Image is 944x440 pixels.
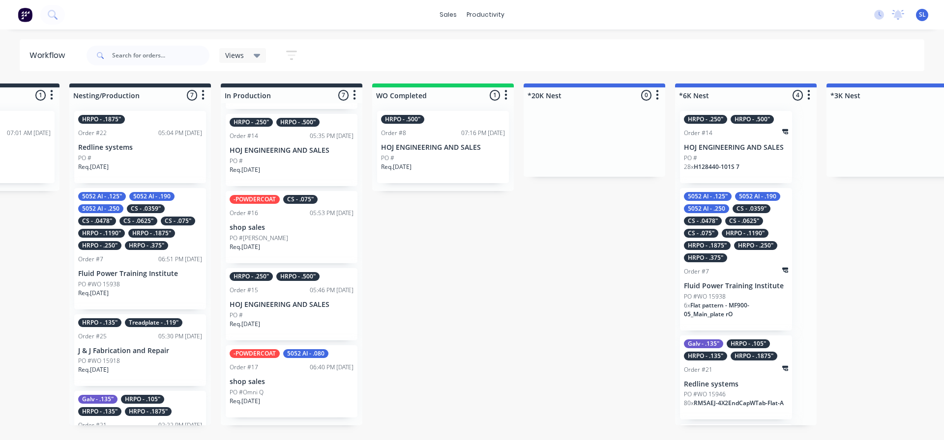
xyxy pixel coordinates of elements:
[684,192,732,201] div: 5052 Al - .125"
[684,154,697,163] p: PO #
[735,192,780,201] div: 5052 Al - .190
[684,129,712,137] div: Order #14
[78,204,123,213] div: 5052 Al - .250
[125,407,172,416] div: HRPO - .1875"
[684,163,694,171] span: 28 x
[276,272,320,281] div: HRPO - .500"
[119,217,157,225] div: CS - .0625"
[121,395,164,404] div: HRPO - .105"
[310,363,354,372] div: 06:40 PM [DATE]
[225,50,244,60] span: Views
[230,301,354,309] p: HOJ ENGINEERING AND SALES
[694,399,784,407] span: RM5AEJ-4X2EndCapWTab-Flat-A
[230,378,354,386] p: shop sales
[684,282,788,290] p: Fluid Power Training Institute
[18,7,32,22] img: Factory
[684,115,727,124] div: HRPO - .250"
[230,349,280,358] div: -POWDERCOAT
[725,217,763,225] div: CS - .0625"
[78,129,107,137] div: Order #22
[158,421,202,430] div: 02:22 PM [DATE]
[310,286,354,295] div: 05:46 PM [DATE]
[694,163,739,171] span: H128440-101S 7
[128,229,175,238] div: HRPO - .1875"
[78,407,121,416] div: HRPO - .135"
[78,280,120,289] p: PO #WO 15938
[78,115,125,124] div: HRPO - .1875"
[78,270,202,278] p: Fluid Power Training Institute
[161,217,195,225] div: CS - .075"
[381,154,394,163] p: PO #
[29,50,70,61] div: Workflow
[78,332,107,341] div: Order #25
[731,352,777,360] div: HRPO - .1875"
[230,223,354,232] p: shop sales
[684,399,694,407] span: 80 x
[78,241,121,250] div: HRPO - .250"
[684,241,731,250] div: HRPO - .1875"
[381,129,406,137] div: Order #8
[684,143,788,152] p: HOJ ENGINEERING AND SALES
[381,115,424,124] div: HRPO - .500"
[684,301,749,318] span: Flat pattern - MF900-05_Main_plate rO
[78,357,120,365] p: PO #WO 15918
[722,229,768,238] div: HRPO - .1190"
[230,132,258,140] div: Order #14
[230,209,258,218] div: Order #16
[684,380,788,388] p: Redline systems
[435,7,462,22] div: sales
[74,111,206,183] div: HRPO - .1875"Order #2205:04 PM [DATE]Redline systemsPO #Req.[DATE]
[230,320,260,329] p: Req. [DATE]
[78,255,103,264] div: Order #7
[680,335,792,420] div: Galv - .135"HRPO - .105"HRPO - .135"HRPO - .1875"Order #21Redline systemsPO #WO 1594680xRM5AEJ-4X...
[230,397,260,406] p: Req. [DATE]
[283,195,318,204] div: CS - .075"
[125,241,168,250] div: HRPO - .375"
[283,349,328,358] div: 5052 Al - .080
[78,365,109,374] p: Req. [DATE]
[310,132,354,140] div: 05:35 PM [DATE]
[684,301,690,309] span: 6 x
[684,267,709,276] div: Order #7
[78,192,126,201] div: 5052 Al - .125"
[684,352,727,360] div: HRPO - .135"
[226,191,357,263] div: -POWDERCOATCS - .075"Order #1605:53 PM [DATE]shop salesPO #[PERSON_NAME]Req.[DATE]
[158,129,202,137] div: 05:04 PM [DATE]
[74,188,206,309] div: 5052 Al - .125"5052 Al - .1905052 Al - .250CS - .0359"CS - .0478"CS - .0625"CS - .075"HRPO - .119...
[158,332,202,341] div: 05:30 PM [DATE]
[680,188,792,330] div: 5052 Al - .125"5052 Al - .1905052 Al - .250CS - .0359"CS - .0478"CS - .0625"CS - .075"HRPO - .119...
[125,318,182,327] div: Treadplate - .119"
[230,234,288,243] p: PO #[PERSON_NAME]
[158,255,202,264] div: 06:51 PM [DATE]
[78,289,109,298] p: Req. [DATE]
[78,163,109,171] p: Req. [DATE]
[226,268,357,340] div: HRPO - .250"HRPO - .500"Order #1505:46 PM [DATE]HOJ ENGINEERING AND SALESPO #Req.[DATE]
[129,192,175,201] div: 5052 Al - .190
[78,154,91,163] p: PO #
[78,421,107,430] div: Order #21
[112,46,209,65] input: Search for orders...
[230,195,280,204] div: -POWDERCOAT
[684,253,727,262] div: HRPO - .375"
[127,204,165,213] div: CS - .0359"
[727,339,770,348] div: HRPO - .105"
[684,204,729,213] div: 5052 Al - .250
[230,388,264,397] p: PO #Omni Q
[78,347,202,355] p: J & J Fabrication and Repair
[680,111,792,183] div: HRPO - .250"HRPO - .500"Order #14HOJ ENGINEERING AND SALESPO #28xH128440-101S 7
[684,390,726,399] p: PO #WO 15946
[919,10,926,19] span: SL
[684,365,712,374] div: Order #21
[684,217,722,225] div: CS - .0478"
[230,118,273,127] div: HRPO - .250"
[226,345,357,417] div: -POWDERCOAT5052 Al - .080Order #1706:40 PM [DATE]shop salesPO #Omni QReq.[DATE]
[230,243,260,251] p: Req. [DATE]
[230,146,354,155] p: HOJ ENGINEERING AND SALES
[461,129,505,137] div: 07:16 PM [DATE]
[226,114,357,186] div: HRPO - .250"HRPO - .500"Order #1405:35 PM [DATE]HOJ ENGINEERING AND SALESPO #Req.[DATE]
[310,209,354,218] div: 05:53 PM [DATE]
[684,292,726,301] p: PO #WO 15938
[230,311,243,320] p: PO #
[230,165,260,174] p: Req. [DATE]
[78,217,116,225] div: CS - .0478"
